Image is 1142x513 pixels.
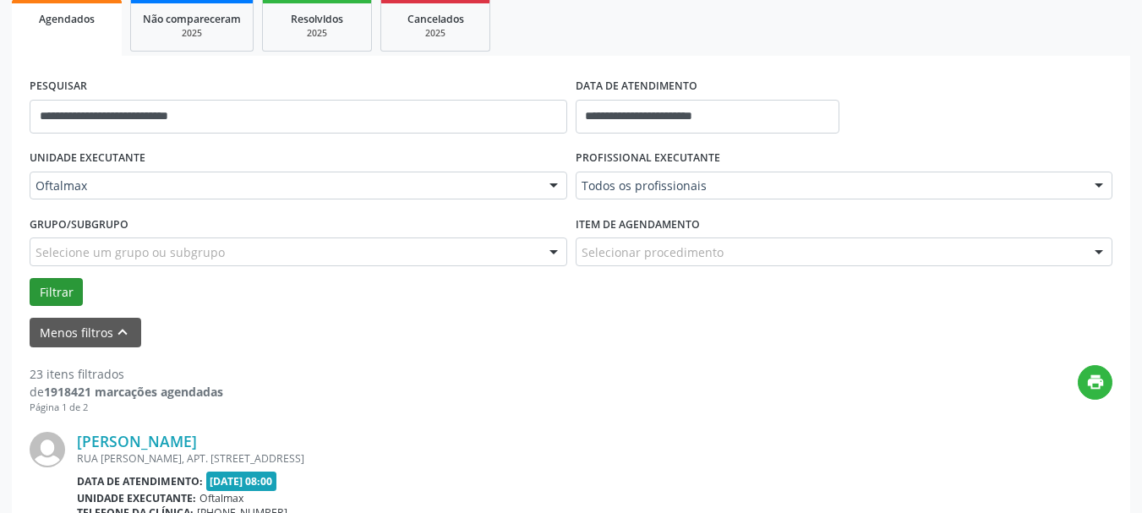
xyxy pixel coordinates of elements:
[113,323,132,341] i: keyboard_arrow_up
[393,27,478,40] div: 2025
[1078,365,1112,400] button: print
[30,383,223,401] div: de
[77,474,203,488] b: Data de atendimento:
[30,401,223,415] div: Página 1 de 2
[143,27,241,40] div: 2025
[407,12,464,26] span: Cancelados
[576,74,697,100] label: DATA DE ATENDIMENTO
[582,177,1079,194] span: Todos os profissionais
[30,318,141,347] button: Menos filtroskeyboard_arrow_up
[77,491,196,505] b: Unidade executante:
[199,491,243,505] span: Oftalmax
[36,177,533,194] span: Oftalmax
[291,12,343,26] span: Resolvidos
[143,12,241,26] span: Não compareceram
[30,74,87,100] label: PESQUISAR
[576,211,700,237] label: Item de agendamento
[30,365,223,383] div: 23 itens filtrados
[582,243,724,261] span: Selecionar procedimento
[77,432,197,450] a: [PERSON_NAME]
[39,12,95,26] span: Agendados
[44,384,223,400] strong: 1918421 marcações agendadas
[275,27,359,40] div: 2025
[30,432,65,467] img: img
[206,472,277,491] span: [DATE] 08:00
[30,145,145,172] label: UNIDADE EXECUTANTE
[36,243,225,261] span: Selecione um grupo ou subgrupo
[1086,373,1105,391] i: print
[30,211,128,237] label: Grupo/Subgrupo
[77,451,859,466] div: RUA [PERSON_NAME], APT. [STREET_ADDRESS]
[30,278,83,307] button: Filtrar
[576,145,720,172] label: PROFISSIONAL EXECUTANTE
